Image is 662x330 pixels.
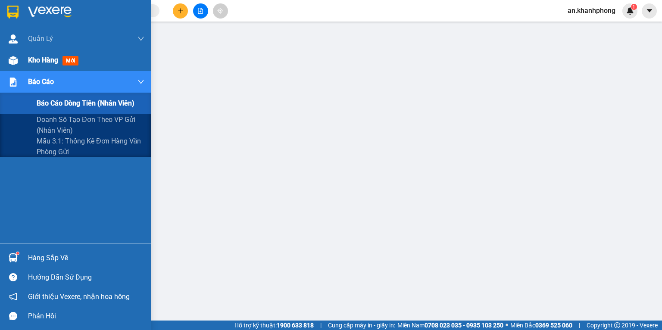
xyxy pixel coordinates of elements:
[9,253,18,262] img: warehouse-icon
[277,322,314,329] strong: 1900 633 818
[561,5,622,16] span: an.khanhphong
[506,324,508,327] span: ⚪️
[217,8,223,14] span: aim
[234,321,314,330] span: Hỗ trợ kỹ thuật:
[9,78,18,87] img: solution-icon
[425,322,503,329] strong: 0708 023 035 - 0935 103 250
[9,293,17,301] span: notification
[137,35,144,42] span: down
[37,114,144,136] span: Doanh số tạo đơn theo VP gửi (nhân viên)
[28,252,144,265] div: Hàng sắp về
[72,33,119,40] b: [DOMAIN_NAME]
[510,321,572,330] span: Miền Bắc
[397,321,503,330] span: Miền Nam
[320,321,322,330] span: |
[328,321,395,330] span: Cung cấp máy in - giấy in:
[579,321,580,330] span: |
[9,56,18,65] img: warehouse-icon
[646,7,653,15] span: caret-down
[16,252,19,255] sup: 1
[178,8,184,14] span: plus
[137,78,144,85] span: down
[28,310,144,323] div: Phản hồi
[62,56,78,65] span: mới
[28,56,58,64] span: Kho hàng
[28,33,53,44] span: Quản Lý
[94,11,114,31] img: logo.jpg
[11,56,49,96] b: [PERSON_NAME]
[614,322,620,328] span: copyright
[28,76,54,87] span: Báo cáo
[37,136,144,157] span: Mẫu 3.1: Thống kê đơn hàng văn phòng gửi
[193,3,208,19] button: file-add
[72,41,119,52] li: (c) 2017
[631,4,637,10] sup: 1
[642,3,657,19] button: caret-down
[213,3,228,19] button: aim
[28,291,130,302] span: Giới thiệu Vexere, nhận hoa hồng
[632,4,635,10] span: 1
[9,273,17,281] span: question-circle
[535,322,572,329] strong: 0369 525 060
[56,12,83,68] b: BIÊN NHẬN GỬI HÀNG
[626,7,634,15] img: icon-new-feature
[9,312,17,320] span: message
[9,34,18,44] img: warehouse-icon
[197,8,203,14] span: file-add
[37,98,134,109] span: Báo cáo dòng tiền (nhân viên)
[173,3,188,19] button: plus
[11,11,54,54] img: logo.jpg
[7,6,19,19] img: logo-vxr
[28,271,144,284] div: Hướng dẫn sử dụng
